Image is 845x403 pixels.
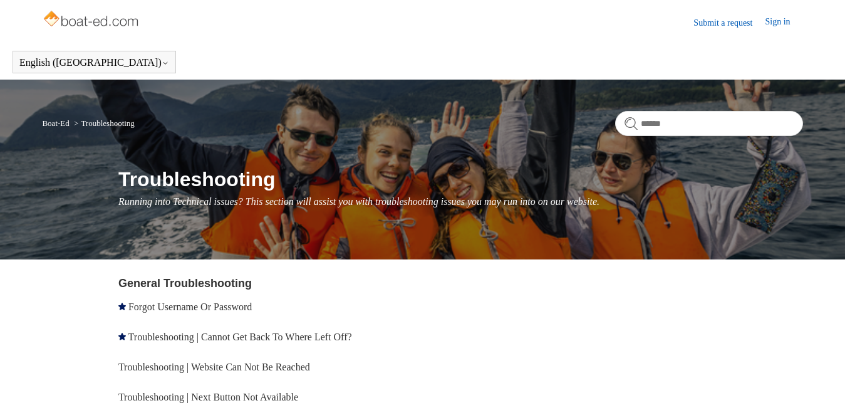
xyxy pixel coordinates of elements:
[765,15,802,30] a: Sign in
[118,303,126,310] svg: Promoted article
[19,57,169,68] button: English ([GEOGRAPHIC_DATA])
[118,362,310,372] a: Troubleshooting | Website Can Not Be Reached
[118,392,298,402] a: Troubleshooting | Next Button Not Available
[803,361,836,394] div: Live chat
[118,164,803,194] h1: Troubleshooting
[118,194,803,209] p: Running into Technical issues? This section will assist you with troubleshooting issues you may r...
[71,118,135,128] li: Troubleshooting
[42,118,69,128] a: Boat-Ed
[128,301,252,312] a: Forgot Username Or Password
[42,8,142,33] img: Boat-Ed Help Center home page
[615,111,803,136] input: Search
[118,333,126,340] svg: Promoted article
[118,277,252,290] a: General Troubleshooting
[693,16,765,29] a: Submit a request
[42,118,71,128] li: Boat-Ed
[128,332,352,342] a: Troubleshooting | Cannot Get Back To Where Left Off?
